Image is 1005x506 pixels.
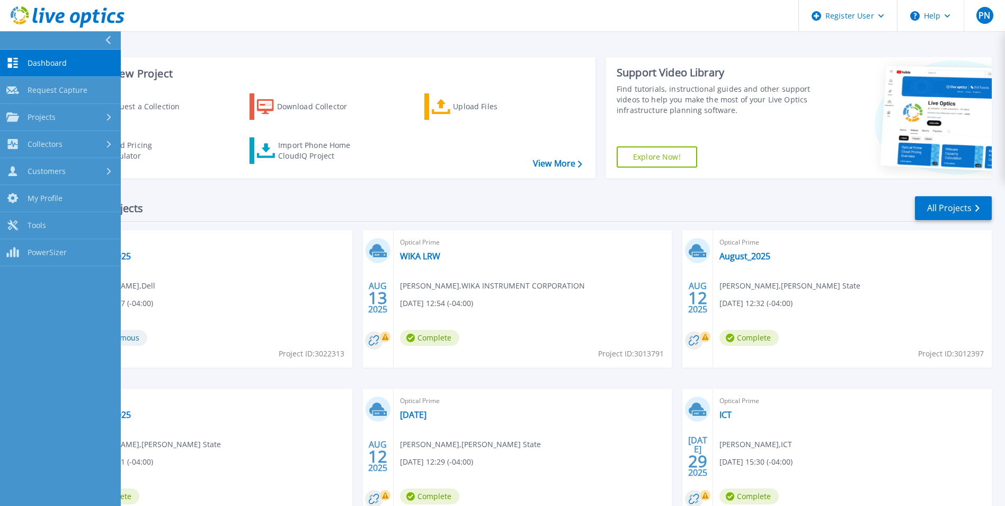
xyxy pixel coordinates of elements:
[80,237,346,248] span: Optical Prime
[105,96,190,117] div: Request a Collection
[250,93,368,120] a: Download Collector
[80,439,221,450] span: [PERSON_NAME] , [PERSON_NAME] State
[598,348,664,360] span: Project ID: 3013791
[719,280,860,292] span: [PERSON_NAME] , [PERSON_NAME] State
[28,167,66,176] span: Customers
[28,139,63,149] span: Collectors
[400,298,473,309] span: [DATE] 12:54 (-04:00)
[719,330,779,346] span: Complete
[719,237,985,248] span: Optical Prime
[400,395,666,407] span: Optical Prime
[617,84,813,116] div: Find tutorials, instructional guides and other support videos to help you make the most of your L...
[688,293,707,302] span: 12
[424,93,542,120] a: Upload Files
[400,237,666,248] span: Optical Prime
[719,488,779,504] span: Complete
[80,395,346,407] span: Optical Prime
[28,194,63,203] span: My Profile
[915,196,992,220] a: All Projects
[688,278,708,317] div: AUG 2025
[453,96,538,117] div: Upload Files
[918,348,984,360] span: Project ID: 3012397
[28,58,67,68] span: Dashboard
[28,248,67,257] span: PowerSizer
[400,456,473,468] span: [DATE] 12:29 (-04:00)
[400,488,459,504] span: Complete
[719,395,985,407] span: Optical Prime
[368,293,387,302] span: 13
[368,452,387,461] span: 12
[617,146,697,168] a: Explore Now!
[400,409,426,420] a: [DATE]
[688,437,708,476] div: [DATE] 2025
[688,457,707,466] span: 29
[400,439,541,450] span: [PERSON_NAME] , [PERSON_NAME] State
[368,437,388,476] div: AUG 2025
[719,439,792,450] span: [PERSON_NAME] , ICT
[400,251,440,261] a: WIKA LRW
[719,456,793,468] span: [DATE] 15:30 (-04:00)
[368,278,388,317] div: AUG 2025
[75,137,193,164] a: Cloud Pricing Calculator
[278,140,361,161] div: Import Phone Home CloudIQ Project
[28,85,87,95] span: Request Capture
[719,251,770,261] a: August_2025
[719,298,793,309] span: [DATE] 12:32 (-04:00)
[400,280,585,292] span: [PERSON_NAME] , WIKA INSTRUMENT CORPORATION
[719,409,732,420] a: ICT
[104,140,189,161] div: Cloud Pricing Calculator
[979,11,990,20] span: PN
[400,330,459,346] span: Complete
[617,66,813,80] div: Support Video Library
[28,221,46,230] span: Tools
[533,159,582,169] a: View More
[75,93,193,120] a: Request a Collection
[279,348,344,360] span: Project ID: 3022313
[277,96,362,117] div: Download Collector
[75,68,582,80] h3: Start a New Project
[28,112,56,122] span: Projects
